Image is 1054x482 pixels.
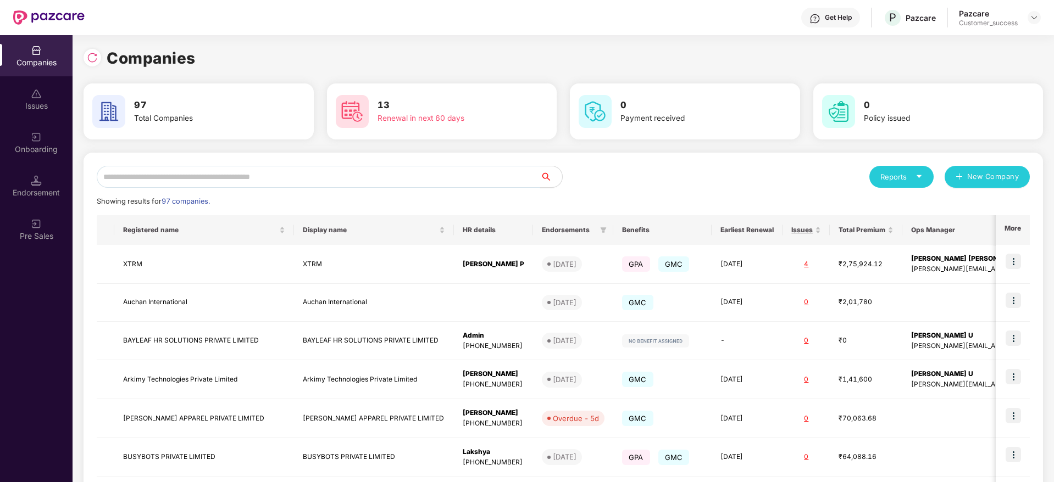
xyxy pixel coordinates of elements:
span: GMC [658,450,690,465]
td: [DATE] [712,284,783,322]
div: [PERSON_NAME] [463,369,524,379]
div: [DATE] [553,259,576,270]
span: filter [600,227,607,233]
td: [DATE] [712,399,783,438]
div: ₹64,088.16 [839,452,894,462]
img: icon [1006,330,1021,346]
img: svg+xml;base64,PHN2ZyBpZD0iSGVscC0zMngzMiIgeG1sbnM9Imh0dHA6Ly93d3cudzMub3JnLzIwMDAvc3ZnIiB3aWR0aD... [809,13,820,24]
div: [DATE] [553,335,576,346]
div: 0 [791,297,821,307]
h3: 13 [378,98,516,113]
span: GPA [622,450,650,465]
td: XTRM [294,245,454,284]
img: svg+xml;base64,PHN2ZyBpZD0iSXNzdWVzX2Rpc2FibGVkIiB4bWxucz0iaHR0cDovL3d3dy53My5vcmcvMjAwMC9zdmciIH... [31,88,42,99]
span: Total Premium [839,226,885,234]
img: svg+xml;base64,PHN2ZyBpZD0iUmVsb2FkLTMyeDMyIiB4bWxucz0iaHR0cDovL3d3dy53My5vcmcvMjAwMC9zdmciIHdpZH... [87,52,98,63]
span: GMC [658,256,690,272]
td: BUSYBOTS PRIVATE LIMITED [114,438,294,477]
button: plusNew Company [945,166,1030,188]
button: search [540,166,563,188]
img: svg+xml;base64,PHN2ZyBpZD0iQ29tcGFuaWVzIiB4bWxucz0iaHR0cDovL3d3dy53My5vcmcvMjAwMC9zdmciIHdpZHRoPS... [31,45,42,56]
img: svg+xml;base64,PHN2ZyB4bWxucz0iaHR0cDovL3d3dy53My5vcmcvMjAwMC9zdmciIHdpZHRoPSI2MCIgaGVpZ2h0PSI2MC... [579,95,612,128]
div: [DATE] [553,297,576,308]
span: Issues [791,226,813,234]
td: Arkimy Technologies Private Limited [294,360,454,399]
h3: 0 [864,98,1002,113]
span: GMC [622,295,653,310]
span: search [540,172,562,181]
div: ₹70,063.68 [839,413,894,424]
span: Showing results for [97,197,210,205]
span: Display name [303,226,437,234]
span: GMC [622,372,653,387]
img: svg+xml;base64,PHN2ZyB4bWxucz0iaHR0cDovL3d3dy53My5vcmcvMjAwMC9zdmciIHdpZHRoPSIxMjIiIGhlaWdodD0iMj... [622,334,689,348]
div: Payment received [620,113,759,125]
img: svg+xml;base64,PHN2ZyB4bWxucz0iaHR0cDovL3d3dy53My5vcmcvMjAwMC9zdmciIHdpZHRoPSI2MCIgaGVpZ2h0PSI2MC... [336,95,369,128]
td: Auchan International [114,284,294,322]
div: 0 [791,374,821,385]
th: Registered name [114,215,294,245]
div: [PERSON_NAME] [463,408,524,418]
td: - [712,322,783,361]
td: XTRM [114,245,294,284]
img: New Pazcare Logo [13,10,85,25]
img: icon [1006,447,1021,462]
th: Display name [294,215,454,245]
div: [PHONE_NUMBER] [463,457,524,468]
span: Endorsements [542,226,596,234]
div: [PERSON_NAME] P [463,259,524,270]
td: BAYLEAF HR SOLUTIONS PRIVATE LIMITED [114,322,294,361]
td: Auchan International [294,284,454,322]
div: Reports [880,171,923,182]
span: GMC [622,411,653,426]
img: icon [1006,408,1021,423]
span: Registered name [123,226,277,234]
div: ₹2,01,780 [839,297,894,307]
span: caret-down [916,173,923,180]
td: Arkimy Technologies Private Limited [114,360,294,399]
h3: 97 [134,98,273,113]
div: 0 [791,452,821,462]
span: New Company [967,171,1019,182]
img: icon [1006,254,1021,269]
th: Benefits [613,215,712,245]
img: svg+xml;base64,PHN2ZyB3aWR0aD0iMTQuNSIgaGVpZ2h0PSIxNC41IiB2aWV3Qm94PSIwIDAgMTYgMTYiIGZpbGw9Im5vbm... [31,175,42,186]
th: HR details [454,215,533,245]
td: [DATE] [712,438,783,477]
div: 4 [791,259,821,270]
td: BAYLEAF HR SOLUTIONS PRIVATE LIMITED [294,322,454,361]
th: More [996,215,1030,245]
img: svg+xml;base64,PHN2ZyB3aWR0aD0iMjAiIGhlaWdodD0iMjAiIHZpZXdCb3g9IjAgMCAyMCAyMCIgZmlsbD0ibm9uZSIgeG... [31,132,42,143]
span: 97 companies. [162,197,210,205]
div: Overdue - 5d [553,413,599,424]
div: Pazcare [959,8,1018,19]
img: icon [1006,293,1021,308]
th: Earliest Renewal [712,215,783,245]
div: Admin [463,330,524,341]
img: svg+xml;base64,PHN2ZyB3aWR0aD0iMjAiIGhlaWdodD0iMjAiIHZpZXdCb3g9IjAgMCAyMCAyMCIgZmlsbD0ibm9uZSIgeG... [31,218,42,229]
div: ₹2,75,924.12 [839,259,894,270]
div: ₹1,41,600 [839,374,894,385]
th: Issues [783,215,830,245]
td: [DATE] [712,245,783,284]
h1: Companies [107,46,196,70]
span: P [889,11,896,24]
div: 0 [791,413,821,424]
img: svg+xml;base64,PHN2ZyB4bWxucz0iaHR0cDovL3d3dy53My5vcmcvMjAwMC9zdmciIHdpZHRoPSI2MCIgaGVpZ2h0PSI2MC... [92,95,125,128]
td: [DATE] [712,360,783,399]
img: icon [1006,369,1021,384]
span: plus [956,173,963,182]
div: Renewal in next 60 days [378,113,516,125]
div: [PHONE_NUMBER] [463,418,524,429]
div: Policy issued [864,113,1002,125]
h3: 0 [620,98,759,113]
div: [DATE] [553,374,576,385]
span: GPA [622,256,650,272]
div: Pazcare [906,13,936,23]
div: Get Help [825,13,852,22]
img: svg+xml;base64,PHN2ZyB4bWxucz0iaHR0cDovL3d3dy53My5vcmcvMjAwMC9zdmciIHdpZHRoPSI2MCIgaGVpZ2h0PSI2MC... [822,95,855,128]
td: [PERSON_NAME] APPAREL PRIVATE LIMITED [294,399,454,438]
th: Total Premium [830,215,902,245]
div: [PHONE_NUMBER] [463,341,524,351]
td: [PERSON_NAME] APPAREL PRIVATE LIMITED [114,399,294,438]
